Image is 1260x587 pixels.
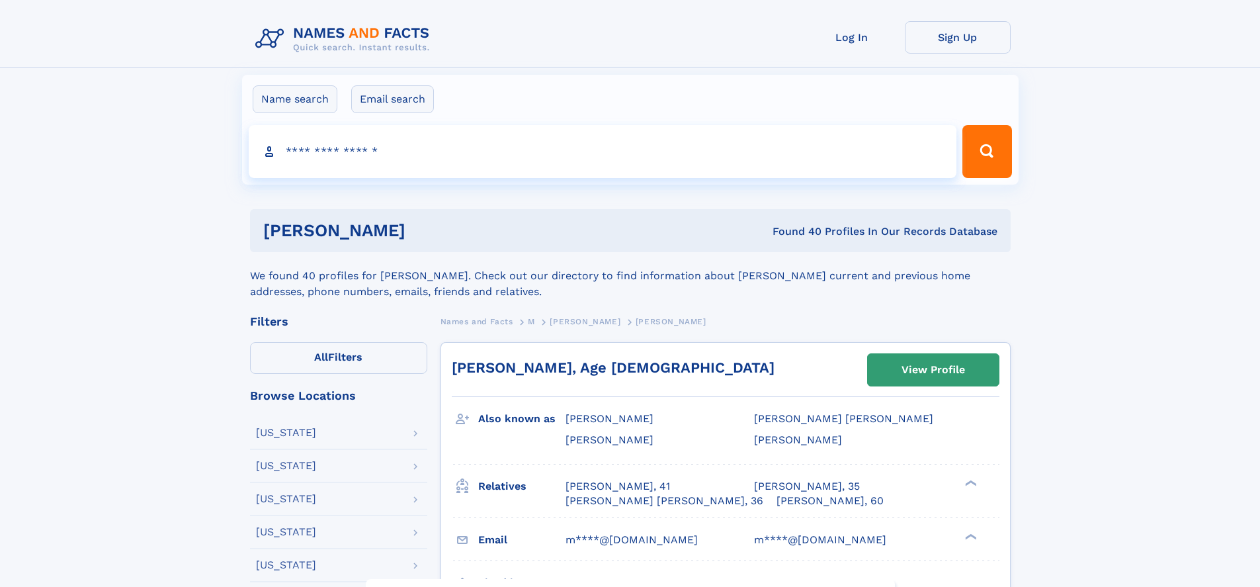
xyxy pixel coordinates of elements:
span: [PERSON_NAME] [550,317,620,326]
div: We found 40 profiles for [PERSON_NAME]. Check out our directory to find information about [PERSON... [250,252,1011,300]
span: [PERSON_NAME] [566,412,653,425]
div: [US_STATE] [256,560,316,570]
div: [US_STATE] [256,494,316,504]
span: [PERSON_NAME] [566,433,653,446]
a: [PERSON_NAME] [550,313,620,330]
span: [PERSON_NAME] [636,317,706,326]
h3: Also known as [478,408,566,430]
div: ❯ [962,532,978,541]
a: [PERSON_NAME], 60 [777,494,884,508]
a: Sign Up [905,21,1011,54]
h1: [PERSON_NAME] [263,222,589,239]
a: [PERSON_NAME], 41 [566,479,670,494]
h3: Email [478,529,566,551]
div: View Profile [902,355,965,385]
span: [PERSON_NAME] [PERSON_NAME] [754,412,933,425]
a: [PERSON_NAME], 35 [754,479,860,494]
div: [US_STATE] [256,461,316,471]
a: Log In [799,21,905,54]
div: [US_STATE] [256,527,316,537]
div: Filters [250,316,427,328]
a: View Profile [868,354,999,386]
span: [PERSON_NAME] [754,433,842,446]
label: Email search [351,85,434,113]
div: Browse Locations [250,390,427,402]
button: Search Button [962,125,1011,178]
div: Found 40 Profiles In Our Records Database [589,224,997,239]
label: Name search [253,85,337,113]
a: [PERSON_NAME], Age [DEMOGRAPHIC_DATA] [452,359,775,376]
a: Names and Facts [441,313,513,330]
input: search input [249,125,957,178]
div: ❯ [962,478,978,487]
label: Filters [250,342,427,374]
span: All [314,351,328,363]
h3: Relatives [478,475,566,498]
div: [US_STATE] [256,428,316,438]
a: [PERSON_NAME] [PERSON_NAME], 36 [566,494,763,508]
img: Logo Names and Facts [250,21,441,57]
a: M [528,313,535,330]
span: M [528,317,535,326]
